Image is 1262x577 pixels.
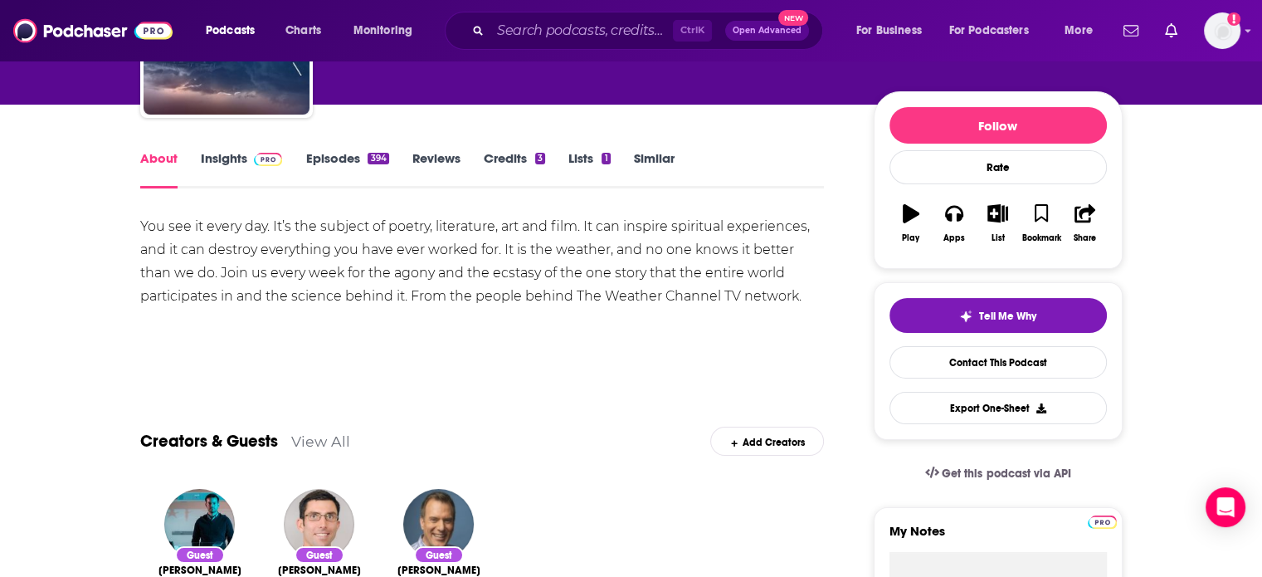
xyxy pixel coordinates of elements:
[158,564,241,577] a: Alex Robel
[164,489,235,560] img: Alex Robel
[912,453,1084,494] a: Get this podcast via API
[943,233,965,243] div: Apps
[1204,12,1240,49] button: Show profile menu
[1020,193,1063,253] button: Bookmark
[305,150,388,188] a: Episodes394
[634,150,675,188] a: Similar
[1206,487,1245,527] div: Open Intercom Messenger
[933,193,976,253] button: Apps
[140,431,278,452] a: Creators & Guests
[285,19,321,42] span: Charts
[1158,17,1184,45] a: Show notifications dropdown
[1074,233,1096,243] div: Share
[403,489,474,560] img: Mike Bettes
[484,150,545,188] a: Credits3
[460,12,839,50] div: Search podcasts, credits, & more...
[140,215,825,308] div: You see it every day. It’s the subject of poetry, literature, art and film. It can inspire spirit...
[284,489,354,560] img: David Hondula
[889,298,1107,333] button: tell me why sparkleTell Me Why
[368,153,388,164] div: 394
[1088,516,1117,529] img: Podchaser Pro
[295,546,344,564] div: Guest
[194,17,276,44] button: open menu
[942,467,1070,481] span: Get this podcast via API
[845,17,943,44] button: open menu
[992,233,1005,243] div: List
[1117,17,1145,45] a: Show notifications dropdown
[1204,12,1240,49] span: Logged in as kristenfisher_dk
[1088,513,1117,529] a: Pro website
[278,564,361,577] span: [PERSON_NAME]
[778,10,808,26] span: New
[414,546,464,564] div: Guest
[291,433,350,450] a: View All
[140,150,178,188] a: About
[13,15,173,46] img: Podchaser - Follow, Share and Rate Podcasts
[949,19,1029,42] span: For Podcasters
[1065,19,1093,42] span: More
[397,564,480,577] a: Mike Bettes
[342,17,434,44] button: open menu
[959,310,972,323] img: tell me why sparkle
[602,153,610,164] div: 1
[1063,193,1106,253] button: Share
[889,193,933,253] button: Play
[278,564,361,577] a: David Hondula
[1204,12,1240,49] img: User Profile
[1021,233,1060,243] div: Bookmark
[568,150,610,188] a: Lists1
[902,233,919,243] div: Play
[979,310,1036,323] span: Tell Me Why
[889,392,1107,424] button: Export One-Sheet
[733,27,802,35] span: Open Advanced
[397,564,480,577] span: [PERSON_NAME]
[175,546,225,564] div: Guest
[353,19,412,42] span: Monitoring
[725,21,809,41] button: Open AdvancedNew
[254,153,283,166] img: Podchaser Pro
[275,17,331,44] a: Charts
[976,193,1019,253] button: List
[710,427,824,456] div: Add Creators
[889,523,1107,552] label: My Notes
[856,19,922,42] span: For Business
[412,150,460,188] a: Reviews
[673,20,712,42] span: Ctrl K
[1227,12,1240,26] svg: Add a profile image
[490,17,673,44] input: Search podcasts, credits, & more...
[158,564,241,577] span: [PERSON_NAME]
[206,19,255,42] span: Podcasts
[889,346,1107,379] a: Contact This Podcast
[201,150,283,188] a: InsightsPodchaser Pro
[1053,17,1113,44] button: open menu
[938,17,1053,44] button: open menu
[889,150,1107,184] div: Rate
[889,107,1107,144] button: Follow
[535,153,545,164] div: 3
